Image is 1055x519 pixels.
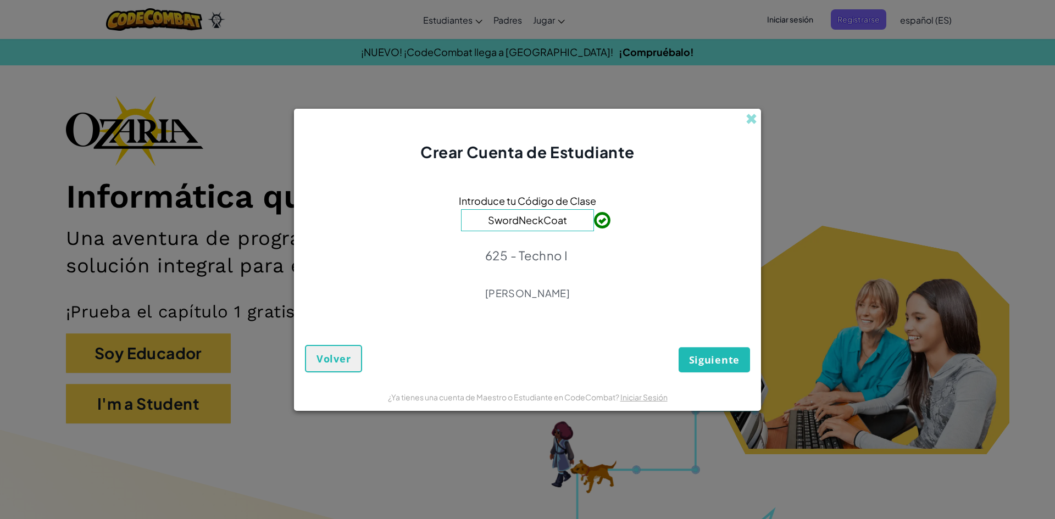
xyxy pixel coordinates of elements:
[420,142,635,161] span: Crear Cuenta de Estudiante
[679,347,750,372] button: Siguiente
[305,345,362,372] button: Volver
[485,248,570,263] p: 625 - Techno I
[485,287,570,300] p: [PERSON_NAME]
[689,353,740,366] span: Siguiente
[620,392,668,402] a: Iniciar Sesión
[459,193,596,209] span: Introduce tu Código de Clase
[316,352,351,365] span: Volver
[388,392,620,402] span: ¿Ya tienes una cuenta de Maestro o Estudiante en CodeCombat?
